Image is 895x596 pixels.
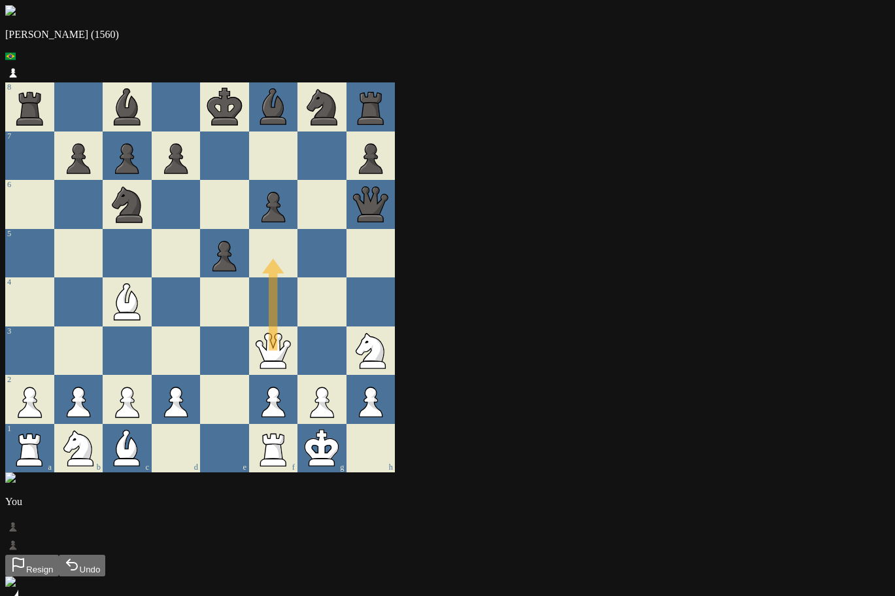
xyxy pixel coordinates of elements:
[348,463,393,472] div: h
[7,131,52,141] div: 7
[7,180,52,190] div: 6
[5,5,16,16] img: default.png
[5,555,59,576] button: Resign
[202,463,246,472] div: e
[7,326,52,336] div: 3
[5,496,890,508] p: You
[5,472,16,483] img: horse.png
[5,29,890,41] p: [PERSON_NAME] (1560)
[7,277,52,287] div: 4
[59,555,106,576] button: Undo
[7,229,52,239] div: 5
[5,576,16,587] img: thinking.png
[154,463,198,472] div: d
